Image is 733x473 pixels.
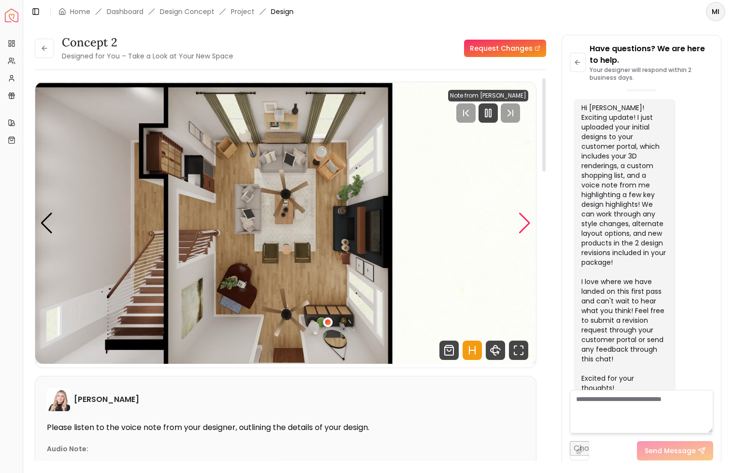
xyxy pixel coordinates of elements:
[231,7,254,16] a: Project
[35,82,536,364] div: 1 / 6
[581,103,666,393] div: Hi [PERSON_NAME]! Exciting update! I just uploaded your initial designs to your customer portal, ...
[35,82,536,364] div: Carousel
[62,35,233,50] h3: concept 2
[74,394,139,405] h6: [PERSON_NAME]
[47,423,524,432] p: Please listen to the voice note from your designer, outlining the details of your design.
[509,341,528,360] svg: Fullscreen
[448,90,528,101] div: Note from [PERSON_NAME]
[160,7,214,16] li: Design Concept
[706,2,725,21] button: MI
[464,40,546,57] a: Request Changes
[486,341,505,360] svg: 360 View
[70,7,90,16] a: Home
[707,3,724,20] span: MI
[35,82,536,364] img: Design Render 1
[439,341,459,360] svg: Shop Products from this design
[5,9,18,22] img: Spacejoy Logo
[47,444,88,454] p: Audio Note:
[518,213,531,234] div: Next slide
[40,213,53,234] div: Previous slide
[62,51,233,61] small: Designed for You – Take a Look at Your New Space
[463,341,482,360] svg: Hotspots Toggle
[271,7,294,16] span: Design
[58,7,294,16] nav: breadcrumb
[107,7,143,16] a: Dashboard
[5,9,18,22] a: Spacejoy
[47,388,70,411] img: Hannah James
[590,43,713,66] p: Have questions? We are here to help.
[482,107,494,119] svg: Pause
[590,66,713,82] p: Your designer will respond within 2 business days.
